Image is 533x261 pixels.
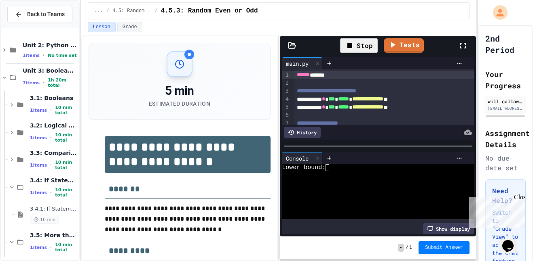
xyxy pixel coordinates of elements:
[112,8,151,14] span: 4.5: Random Numbers
[23,42,77,49] span: Unit 2: Python Fundamentals
[43,79,44,86] span: •
[154,8,157,14] span: /
[50,244,52,251] span: •
[30,216,59,223] span: 10 min
[50,107,52,113] span: •
[485,69,526,91] h2: Your Progress
[106,8,109,14] span: /
[50,162,52,168] span: •
[340,38,378,53] div: Stop
[48,77,77,88] span: 1h 20m total
[30,108,47,113] span: 1 items
[282,71,290,79] div: 1
[282,111,290,119] div: 6
[30,163,47,168] span: 1 items
[149,100,210,108] div: Estimated Duration
[423,223,474,234] div: Show display
[485,153,526,173] div: No due date set
[409,244,412,251] span: 1
[161,6,258,16] span: 4.5.3: Random Even or Odd
[55,132,77,143] span: 10 min total
[55,160,77,170] span: 10 min total
[23,53,40,58] span: 1 items
[30,232,77,239] span: 3.5: More than Two Choices
[282,103,290,111] div: 5
[398,244,404,252] span: -
[43,52,44,58] span: •
[88,22,116,32] button: Lesson
[284,127,321,138] div: History
[488,98,523,105] div: will callaway
[30,177,77,184] span: 3.4: If Statements
[499,229,525,253] iframe: chat widget
[384,38,424,53] a: Tests
[282,59,313,68] div: main.py
[95,8,104,14] span: ...
[27,10,65,19] span: Back to Teams
[55,105,77,115] span: 10 min total
[30,206,77,213] span: 3.4.1: If Statements
[419,241,470,254] button: Submit Answer
[30,245,47,250] span: 1 items
[7,6,72,23] button: Back to Teams
[485,127,526,150] h2: Assignment Details
[3,3,56,51] div: Chat with us now!Close
[484,3,510,22] div: My Account
[282,152,323,164] div: Console
[30,135,47,140] span: 1 items
[485,33,526,55] h1: 2nd Period
[30,122,77,129] span: 3.2: Logical Operators
[50,189,52,196] span: •
[282,87,290,95] div: 3
[282,119,290,127] div: 7
[23,67,77,74] span: Unit 3: Booleans and Conditionals
[149,84,210,98] div: 5 min
[50,134,52,141] span: •
[282,79,290,87] div: 2
[492,186,519,205] h3: Need Help?
[282,154,313,163] div: Console
[30,190,47,195] span: 1 items
[55,242,77,253] span: 10 min total
[406,244,408,251] span: /
[55,187,77,198] span: 10 min total
[466,194,525,228] iframe: chat widget
[282,95,290,103] div: 4
[30,94,77,102] span: 3.1: Booleans
[488,105,523,111] div: [EMAIL_ADDRESS][DOMAIN_NAME]
[23,80,40,86] span: 7 items
[425,244,463,251] span: Submit Answer
[117,22,142,32] button: Grade
[48,53,77,58] span: No time set
[282,164,326,171] span: Lower bound:
[30,149,77,157] span: 3.3: Comparison Operators
[282,57,323,69] div: main.py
